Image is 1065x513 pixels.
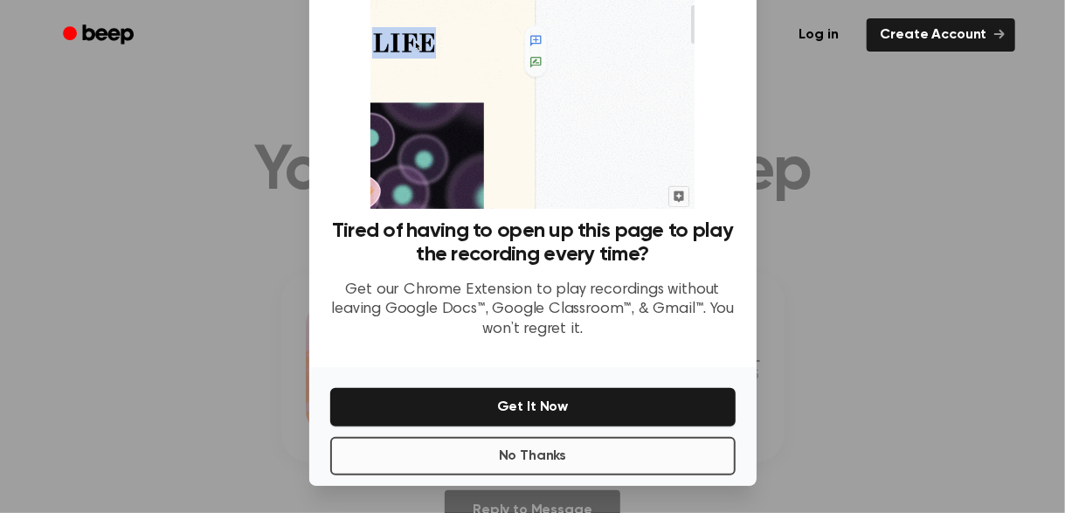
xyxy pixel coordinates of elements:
[782,15,856,55] a: Log in
[330,388,736,426] button: Get It Now
[330,437,736,475] button: No Thanks
[330,219,736,267] h3: Tired of having to open up this page to play the recording every time?
[867,18,1015,52] a: Create Account
[330,281,736,340] p: Get our Chrome Extension to play recordings without leaving Google Docs™, Google Classroom™, & Gm...
[51,18,149,52] a: Beep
